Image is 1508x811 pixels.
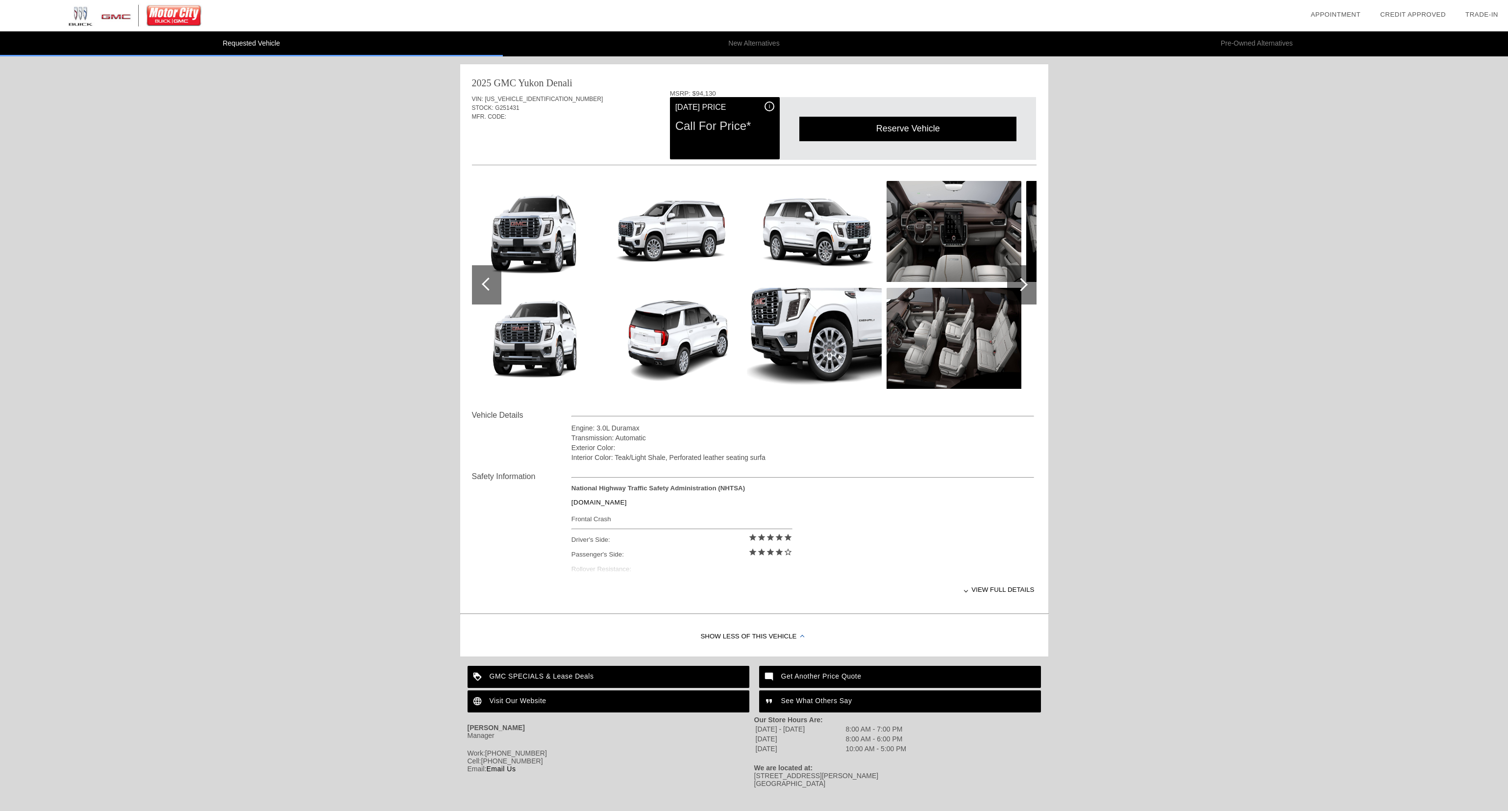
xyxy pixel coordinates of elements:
i: star [748,533,757,542]
img: ec228dbdc422dfe34a96922546456821.jpg [747,288,882,389]
div: Passenger's Side: [571,547,792,562]
i: star [766,533,775,542]
a: Trade-In [1465,11,1498,18]
img: ca4b005939153cbaf7c446ab2e7dd234.jpg [887,181,1021,282]
div: [DATE] Price [675,101,774,113]
div: Quoted on [DATE] 4:01:20 PM [472,136,1037,152]
a: Appointment [1310,11,1360,18]
img: b53986d4c0e72a5f4208f3eb20c04576.jpg [887,288,1021,389]
td: 8:00 AM - 6:00 PM [845,735,907,743]
div: Work: [468,749,754,757]
div: Reserve Vehicle [799,117,1016,141]
i: star [784,533,792,542]
strong: [PERSON_NAME] [468,724,525,732]
div: Transmission: Automatic [571,433,1035,443]
a: [DOMAIN_NAME] [571,499,627,506]
li: Pre-Owned Alternatives [1005,31,1508,56]
a: GMC SPECIALS & Lease Deals [468,666,749,688]
div: Safety Information [472,471,571,482]
td: [DATE] [755,735,844,743]
td: [DATE] - [DATE] [755,725,844,734]
span: i [769,103,770,110]
div: Show Less of this Vehicle [460,617,1048,657]
div: Manager [468,732,754,739]
div: Denali [546,76,572,90]
div: Driver's Side: [571,532,792,547]
li: New Alternatives [503,31,1006,56]
div: Exterior Color: [571,443,1035,453]
i: star [775,548,784,557]
div: Engine: 3.0L Duramax [571,423,1035,433]
img: 0ba86608b29ff0cae2a79e3e39c9f5fb.jpg [607,181,742,282]
img: 9c96c4f8f0853a57fce5d1b0b69ea3c3.jpg [468,181,602,282]
img: b8336ae488a1e8c842b4dc32d9af081f.jpg [1026,181,1161,282]
div: MSRP: $94,130 [670,90,1037,97]
a: Visit Our Website [468,690,749,712]
img: ic_loyalty_white_24dp_2x.png [468,666,490,688]
img: 88f65aab104d5e7666f769800052f1d8.jpg [468,288,602,389]
div: Email: [468,765,754,773]
img: 085f31147b01ef8bc6c822741e47ce54.jpg [607,288,742,389]
i: star [757,548,766,557]
div: Vehicle Details [472,409,571,421]
div: Call For Price* [675,113,774,139]
div: Frontal Crash [571,513,792,525]
span: STOCK: [472,104,494,111]
i: star_border [784,548,792,557]
strong: Our Store Hours Are: [754,716,823,724]
i: star [775,533,784,542]
i: star [766,548,775,557]
span: MFR. CODE: [472,113,507,120]
td: 8:00 AM - 7:00 PM [845,725,907,734]
span: G251431 [495,104,519,111]
div: [STREET_ADDRESS][PERSON_NAME] [GEOGRAPHIC_DATA] [754,772,1041,787]
a: See What Others Say [759,690,1041,712]
td: 10:00 AM - 5:00 PM [845,744,907,753]
div: Cell: [468,757,754,765]
img: ic_mode_comment_white_24dp_2x.png [759,666,781,688]
div: 2025 GMC Yukon [472,76,544,90]
a: Credit Approved [1380,11,1446,18]
img: ic_language_white_24dp_2x.png [468,690,490,712]
span: [US_VEHICLE_IDENTIFICATION_NUMBER] [485,96,603,102]
a: Email Us [486,765,516,773]
span: [PHONE_NUMBER] [485,749,547,757]
img: ic_format_quote_white_24dp_2x.png [759,690,781,712]
img: 6226bc218085ee86c291f26b41006fae.jpg [747,181,882,282]
strong: National Highway Traffic Safety Administration (NHTSA) [571,484,745,492]
a: Get Another Price Quote [759,666,1041,688]
span: VIN: [472,96,483,102]
td: [DATE] [755,744,844,753]
span: [PHONE_NUMBER] [481,757,543,765]
div: Interior Color: Teak/Light Shale, Perforated leather seating surfa [571,453,1035,462]
i: star [748,548,757,557]
strong: We are located at: [754,764,813,772]
i: star [757,533,766,542]
div: View full details [571,578,1035,602]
